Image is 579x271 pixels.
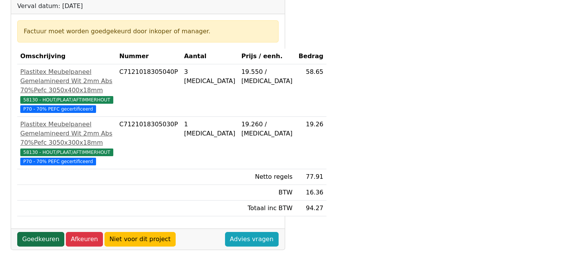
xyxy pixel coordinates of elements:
[238,169,296,185] td: Netto regels
[238,185,296,201] td: BTW
[116,64,181,117] td: C7121018305040P
[238,201,296,216] td: Totaal inc BTW
[20,120,113,147] div: Plastitex Meubelpaneel Gemelamineerd Wit 2mm Abs 70%Pefc 3050x300x18mm
[17,2,135,11] div: Verval datum: [DATE]
[295,185,326,201] td: 16.36
[295,201,326,216] td: 94.27
[20,96,113,104] span: 58130 - HOUT/PLAAT/AFTIMMERHOUT
[295,49,326,64] th: Bedrag
[241,120,293,138] div: 19.260 / [MEDICAL_DATA]
[184,67,235,86] div: 3 [MEDICAL_DATA]
[24,27,272,36] div: Factuur moet worden goedgekeurd door inkoper of manager.
[184,120,235,138] div: 1 [MEDICAL_DATA]
[66,232,103,247] a: Afkeuren
[20,149,113,156] span: 58130 - HOUT/PLAAT/AFTIMMERHOUT
[295,64,326,117] td: 58.65
[104,232,176,247] a: Niet voor dit project
[295,169,326,185] td: 77.91
[295,117,326,169] td: 19.26
[20,105,96,113] span: P70 - 70% PEFC gecertificeerd
[20,67,113,95] div: Plastitex Meubelpaneel Gemelamineerd Wit 2mm Abs 70%Pefc 3050x400x18mm
[20,67,113,113] a: Plastitex Meubelpaneel Gemelamineerd Wit 2mm Abs 70%Pefc 3050x400x18mm58130 - HOUT/PLAAT/AFTIMMER...
[17,232,64,247] a: Goedkeuren
[20,158,96,165] span: P70 - 70% PEFC gecertificeerd
[20,120,113,166] a: Plastitex Meubelpaneel Gemelamineerd Wit 2mm Abs 70%Pefc 3050x300x18mm58130 - HOUT/PLAAT/AFTIMMER...
[181,49,238,64] th: Aantal
[17,49,116,64] th: Omschrijving
[238,49,296,64] th: Prijs / eenh.
[225,232,279,247] a: Advies vragen
[116,49,181,64] th: Nummer
[116,117,181,169] td: C7121018305030P
[241,67,293,86] div: 19.550 / [MEDICAL_DATA]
